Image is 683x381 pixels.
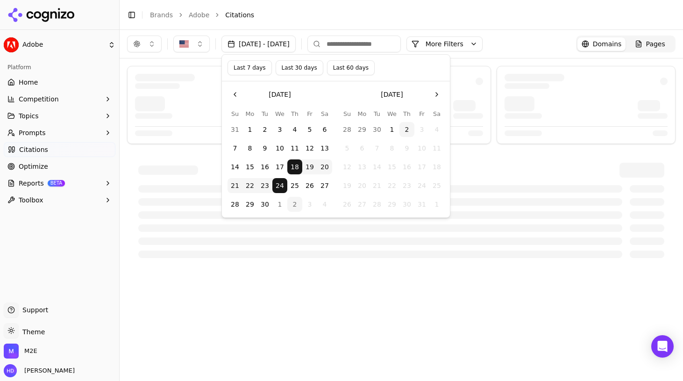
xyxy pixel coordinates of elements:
th: Friday [414,109,429,118]
button: Today, Thursday, October 2nd, 2025 [399,122,414,137]
button: Friday, September 12th, 2025 [302,141,317,156]
button: Saturday, September 20th, 2025, selected [317,159,332,174]
button: Sunday, September 7th, 2025 [228,141,242,156]
button: Last 7 days [228,60,272,75]
table: October 2025 [340,109,444,212]
span: Optimize [19,162,48,171]
button: Saturday, September 13th, 2025 [317,141,332,156]
button: Monday, September 15th, 2025 [242,159,257,174]
th: Sunday [340,109,355,118]
th: Saturday [317,109,332,118]
img: United States [179,39,189,49]
button: Thursday, September 11th, 2025 [287,141,302,156]
span: Domains [593,39,622,49]
button: Tuesday, September 30th, 2025 [370,122,384,137]
button: Last 60 days [327,60,375,75]
div: Open Intercom Messenger [651,335,674,358]
button: Friday, September 5th, 2025 [302,122,317,137]
nav: breadcrumb [150,10,657,20]
button: Thursday, September 25th, 2025 [287,178,302,193]
button: Monday, September 8th, 2025 [242,141,257,156]
span: Support [19,305,48,315]
button: Friday, September 19th, 2025, selected [302,159,317,174]
button: Wednesday, September 3rd, 2025 [272,122,287,137]
button: Tuesday, September 9th, 2025 [257,141,272,156]
button: Wednesday, October 1st, 2025 [272,197,287,212]
button: Monday, September 29th, 2025 [355,122,370,137]
a: Brands [150,11,173,19]
button: Today, Thursday, October 2nd, 2025 [287,197,302,212]
th: Saturday [429,109,444,118]
button: Wednesday, September 24th, 2025, selected [272,178,287,193]
div: Platform [4,60,115,75]
button: Wednesday, October 1st, 2025 [384,122,399,137]
th: Monday [242,109,257,118]
span: M2E [24,347,37,355]
button: Last 30 days [276,60,323,75]
span: Reports [19,179,44,188]
th: Thursday [399,109,414,118]
table: September 2025 [228,109,332,212]
button: Wednesday, September 17th, 2025 [272,159,287,174]
span: Adobe [22,41,104,49]
button: Saturday, September 6th, 2025 [317,122,332,137]
button: Topics [4,108,115,123]
th: Friday [302,109,317,118]
span: [PERSON_NAME] [21,367,75,375]
button: Thursday, September 4th, 2025 [287,122,302,137]
button: Sunday, September 28th, 2025 [228,197,242,212]
button: Thursday, September 18th, 2025, selected [287,159,302,174]
span: Citations [225,10,254,20]
img: Adobe [4,37,19,52]
span: Pages [646,39,665,49]
button: [DATE] - [DATE] [221,36,296,52]
button: Open organization switcher [4,344,37,359]
a: Optimize [4,159,115,174]
button: Tuesday, September 16th, 2025 [257,159,272,174]
button: Sunday, August 31st, 2025 [228,122,242,137]
img: Hakan Degirmenci [4,364,17,377]
button: Saturday, September 27th, 2025 [317,178,332,193]
th: Thursday [287,109,302,118]
span: Theme [19,328,45,336]
button: Prompts [4,125,115,140]
button: Sunday, September 28th, 2025 [340,122,355,137]
button: Tuesday, September 23rd, 2025, selected [257,178,272,193]
button: Tuesday, September 30th, 2025 [257,197,272,212]
button: Competition [4,92,115,107]
button: Go to the Previous Month [228,87,242,102]
button: Monday, September 1st, 2025 [242,122,257,137]
a: Adobe [189,10,209,20]
button: More Filters [406,36,483,51]
button: Sunday, September 21st, 2025, selected [228,178,242,193]
button: Open user button [4,364,75,377]
button: Monday, September 29th, 2025 [242,197,257,212]
button: ReportsBETA [4,176,115,191]
button: Friday, September 26th, 2025 [302,178,317,193]
span: Home [19,78,38,87]
th: Monday [355,109,370,118]
th: Sunday [228,109,242,118]
span: BETA [48,180,65,187]
th: Tuesday [370,109,384,118]
a: Home [4,75,115,90]
th: Tuesday [257,109,272,118]
a: Citations [4,142,115,157]
img: M2E [4,344,19,359]
th: Wednesday [272,109,287,118]
span: Prompts [19,128,46,137]
button: Wednesday, September 10th, 2025 [272,141,287,156]
button: Monday, September 22nd, 2025, selected [242,178,257,193]
span: Topics [19,111,39,121]
button: Tuesday, September 2nd, 2025 [257,122,272,137]
button: Toolbox [4,193,115,208]
span: Citations [19,145,48,154]
button: Sunday, September 14th, 2025 [228,159,242,174]
span: Toolbox [19,195,43,205]
span: Competition [19,94,59,104]
th: Wednesday [384,109,399,118]
button: Go to the Next Month [429,87,444,102]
